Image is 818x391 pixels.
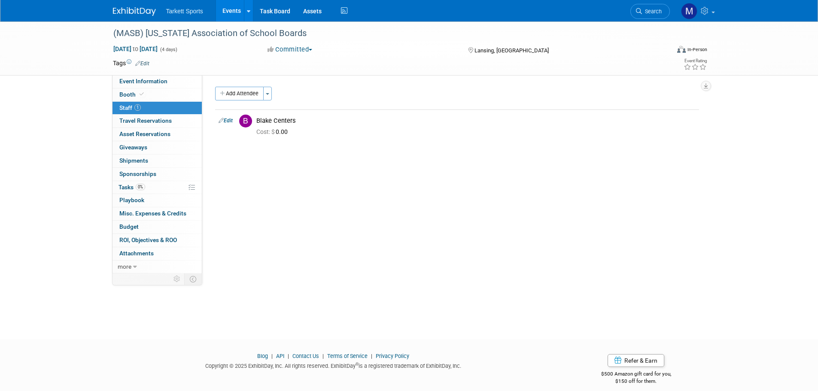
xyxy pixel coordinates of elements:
div: Event Rating [684,59,707,63]
a: Booth [113,88,202,101]
span: 0% [136,184,145,190]
span: more [118,263,131,270]
a: Budget [113,221,202,233]
span: Giveaways [119,144,147,151]
i: Booth reservation complete [140,92,144,97]
button: Add Attendee [215,87,264,100]
a: API [276,353,284,359]
div: $500 Amazon gift card for you, [567,365,705,385]
a: Sponsorships [113,168,202,181]
span: Lansing, [GEOGRAPHIC_DATA] [474,47,549,54]
sup: ® [356,362,359,367]
span: Search [642,8,662,15]
div: Blake Centers [256,117,696,125]
span: Budget [119,223,139,230]
div: In-Person [687,46,707,53]
span: Staff [119,104,141,111]
img: Mathieu Martel [681,3,697,19]
span: Playbook [119,197,144,203]
a: Tasks0% [113,181,202,194]
span: Sponsorships [119,170,156,177]
span: Asset Reservations [119,130,170,137]
a: more [113,261,202,273]
span: | [286,353,291,359]
span: 0.00 [256,128,291,135]
a: Privacy Policy [376,353,409,359]
a: Search [630,4,670,19]
a: Blog [257,353,268,359]
span: Tarkett Sports [166,8,203,15]
span: [DATE] [DATE] [113,45,158,53]
img: Format-Inperson.png [677,46,686,53]
span: Misc. Expenses & Credits [119,210,186,217]
a: Refer & Earn [608,354,664,367]
a: Giveaways [113,141,202,154]
span: Booth [119,91,146,98]
span: Shipments [119,157,148,164]
a: Asset Reservations [113,128,202,141]
span: Travel Reservations [119,117,172,124]
a: Playbook [113,194,202,207]
a: Staff1 [113,102,202,115]
div: Event Format [619,45,708,58]
span: (4 days) [159,47,177,52]
span: | [320,353,326,359]
div: Copyright © 2025 ExhibitDay, Inc. All rights reserved. ExhibitDay is a registered trademark of Ex... [113,360,554,370]
td: Tags [113,59,149,67]
img: ExhibitDay [113,7,156,16]
span: Attachments [119,250,154,257]
td: Toggle Event Tabs [184,273,202,285]
span: 1 [134,104,141,111]
span: | [269,353,275,359]
a: Travel Reservations [113,115,202,127]
a: Attachments [113,247,202,260]
span: Event Information [119,78,167,85]
a: Edit [135,61,149,67]
a: Shipments [113,155,202,167]
a: Terms of Service [327,353,368,359]
a: ROI, Objectives & ROO [113,234,202,247]
div: $150 off for them. [567,378,705,385]
span: to [131,45,140,52]
span: | [369,353,374,359]
span: Cost: $ [256,128,276,135]
a: Misc. Expenses & Credits [113,207,202,220]
a: Contact Us [292,353,319,359]
td: Personalize Event Tab Strip [170,273,185,285]
a: Edit [219,118,233,124]
img: B.jpg [239,115,252,127]
button: Committed [265,45,316,54]
div: (MASB) [US_STATE] Association of School Boards [110,26,657,41]
span: ROI, Objectives & ROO [119,236,177,243]
span: Tasks [119,184,145,191]
a: Event Information [113,75,202,88]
